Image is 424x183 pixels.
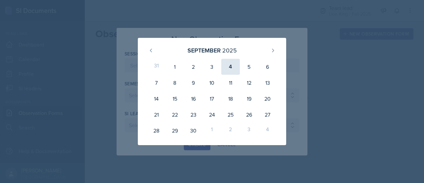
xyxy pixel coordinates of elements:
div: 18 [221,91,240,107]
div: 31 [147,59,166,75]
div: 15 [166,91,184,107]
div: 1 [166,59,184,75]
div: 28 [147,123,166,138]
div: 9 [184,75,203,91]
div: 1 [203,123,221,138]
div: 22 [166,107,184,123]
div: 2 [221,123,240,138]
div: 3 [203,59,221,75]
div: 4 [221,59,240,75]
div: 19 [240,91,258,107]
div: 2025 [222,46,237,55]
div: 25 [221,107,240,123]
div: 8 [166,75,184,91]
div: 30 [184,123,203,138]
div: 11 [221,75,240,91]
div: 17 [203,91,221,107]
div: September [187,46,221,55]
div: 5 [240,59,258,75]
div: 16 [184,91,203,107]
div: 6 [258,59,277,75]
div: 4 [258,123,277,138]
div: 26 [240,107,258,123]
div: 13 [258,75,277,91]
div: 24 [203,107,221,123]
div: 3 [240,123,258,138]
div: 29 [166,123,184,138]
div: 20 [258,91,277,107]
div: 7 [147,75,166,91]
div: 10 [203,75,221,91]
div: 27 [258,107,277,123]
div: 14 [147,91,166,107]
div: 2 [184,59,203,75]
div: 23 [184,107,203,123]
div: 21 [147,107,166,123]
div: 12 [240,75,258,91]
